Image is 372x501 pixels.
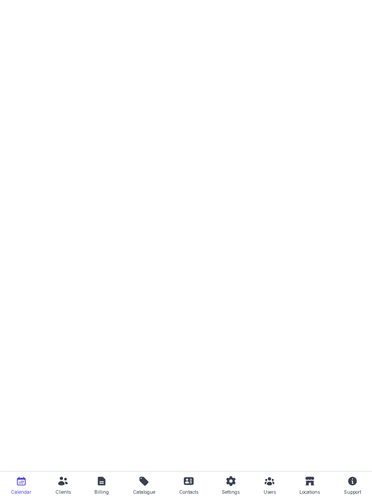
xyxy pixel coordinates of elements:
div: Contacts [179,487,198,497]
div: Settings [222,487,240,497]
div: Support [344,487,361,497]
div: Users [264,487,276,497]
div: Clients [55,487,71,497]
div: Catalogue [133,487,155,497]
div: Locations [299,487,320,497]
div: Calendar [11,487,31,497]
div: Billing [94,487,109,497]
